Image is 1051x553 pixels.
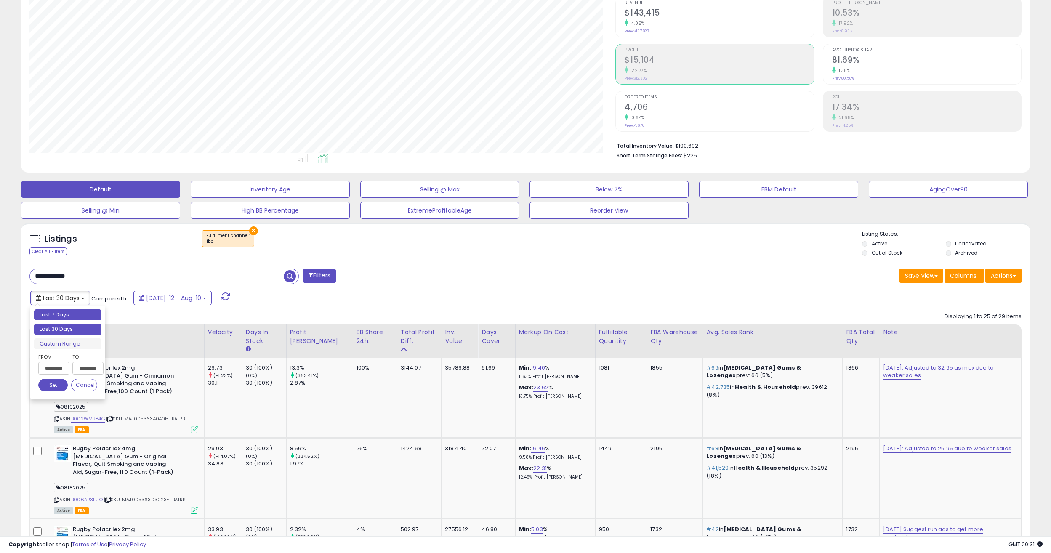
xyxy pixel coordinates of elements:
h2: 4,706 [625,102,814,114]
a: B002WMB84G [71,415,105,423]
div: 8.56% [290,445,353,452]
img: 412e497lDKL._SL40_.jpg [54,445,71,462]
div: 1732 [846,526,873,533]
a: 5.03 [531,525,543,534]
div: ASIN: [54,364,198,432]
div: 3144.07 [401,364,435,372]
div: % [519,465,589,480]
a: B006AR3FUO [71,496,103,503]
span: Ordered Items [625,95,814,100]
span: Profit [PERSON_NAME] [832,1,1021,5]
button: Inventory Age [191,181,350,198]
p: in prev: 66 (5%) [706,364,836,379]
b: Short Term Storage Fees: [617,152,682,159]
span: #69 [706,364,718,372]
a: [DATE]: Adjusted to 25.95 due to weaker sales [883,444,1011,453]
div: 502.97 [401,526,435,533]
div: 1866 [846,364,873,372]
button: Reorder View [529,202,689,219]
span: Fulfillment channel : [206,232,250,245]
button: [DATE]-12 - Aug-10 [133,291,212,305]
div: 2.32% [290,526,353,533]
b: Max: [519,383,534,391]
span: 08192025 [54,402,88,412]
small: (-14.07%) [213,453,236,460]
small: Prev: $12,302 [625,76,647,81]
small: (363.41%) [295,372,319,379]
div: 950 [599,526,641,533]
div: Velocity [208,328,239,337]
span: Profit [625,48,814,53]
h2: 10.53% [832,8,1021,19]
small: 4.05% [628,20,645,27]
div: 35789.88 [445,364,471,372]
button: FBM Default [699,181,858,198]
div: Days In Stock [246,328,283,346]
a: Privacy Policy [109,540,146,548]
small: Prev: 4,676 [625,123,644,128]
div: 30 (100%) [246,364,286,372]
div: 2195 [650,445,696,452]
button: AgingOver90 [869,181,1028,198]
label: Active [872,240,887,247]
span: Compared to: [91,295,130,303]
span: #68 [706,444,718,452]
div: Days Cover [482,328,511,346]
b: Rugby Polacrilex 4mg [MEDICAL_DATA] Gum - Original Flavor, Quit Smoking and Vaping Aid, Sugar-Fre... [73,445,175,478]
div: 27556.12 [445,526,471,533]
div: 1.97% [290,460,353,468]
div: Markup on Cost [519,328,592,337]
small: (0%) [246,453,258,460]
label: Archived [955,249,978,256]
label: Out of Stock [872,249,902,256]
span: [DATE]-12 - Aug-10 [146,294,201,302]
label: Deactivated [955,240,987,247]
span: #42,735 [706,383,730,391]
h5: Listings [45,233,77,245]
b: Min: [519,444,532,452]
div: 2195 [846,445,873,452]
span: $225 [684,152,697,160]
div: 30.1 [208,379,242,387]
b: Rugby Polacrilex 2mg [MEDICAL_DATA] Gum - Cinnamon Flavor, Quit Smoking and Vaping Aid, Sugar-Fre... [73,364,175,397]
div: Profit [PERSON_NAME] [290,328,349,346]
div: seller snap | | [8,541,146,549]
div: 1424.68 [401,445,435,452]
b: Min: [519,364,532,372]
button: High BB Percentage [191,202,350,219]
div: 2.87% [290,379,353,387]
div: 29.73 [208,364,242,372]
div: 30 (100%) [246,445,286,452]
b: Max: [519,464,534,472]
div: 29.93 [208,445,242,452]
small: 1.38% [836,67,851,74]
a: [DATE] Suggest run ads to get more marketshare [883,525,983,541]
button: × [249,226,258,235]
button: Actions [985,269,1022,283]
span: Avg. Buybox Share [832,48,1021,53]
span: Health & Household [735,383,796,391]
small: Days In Stock. [246,346,251,353]
b: Min: [519,525,532,533]
a: 16.46 [531,444,545,453]
p: in prev: 43 (-2%) [706,526,836,541]
button: Selling @ Min [21,202,180,219]
p: 13.75% Profit [PERSON_NAME] [519,393,589,399]
h2: 81.69% [832,55,1021,66]
small: 0.64% [628,114,645,121]
p: in prev: 60 (13%) [706,445,836,460]
span: [MEDICAL_DATA] Gums & Lozenges [706,364,801,379]
a: 23.62 [533,383,548,392]
small: 17.92% [836,20,853,27]
span: Last 30 Days [43,294,80,302]
a: 19.40 [531,364,545,372]
small: (334.52%) [295,453,319,460]
div: 1449 [599,445,641,452]
span: 2025-09-10 20:31 GMT [1008,540,1043,548]
div: Fulfillable Quantity [599,328,644,346]
div: Clear All Filters [29,247,67,255]
strong: Copyright [8,540,39,548]
span: #42 [706,525,718,533]
li: Last 7 Days [34,309,101,321]
small: 22.77% [628,67,647,74]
